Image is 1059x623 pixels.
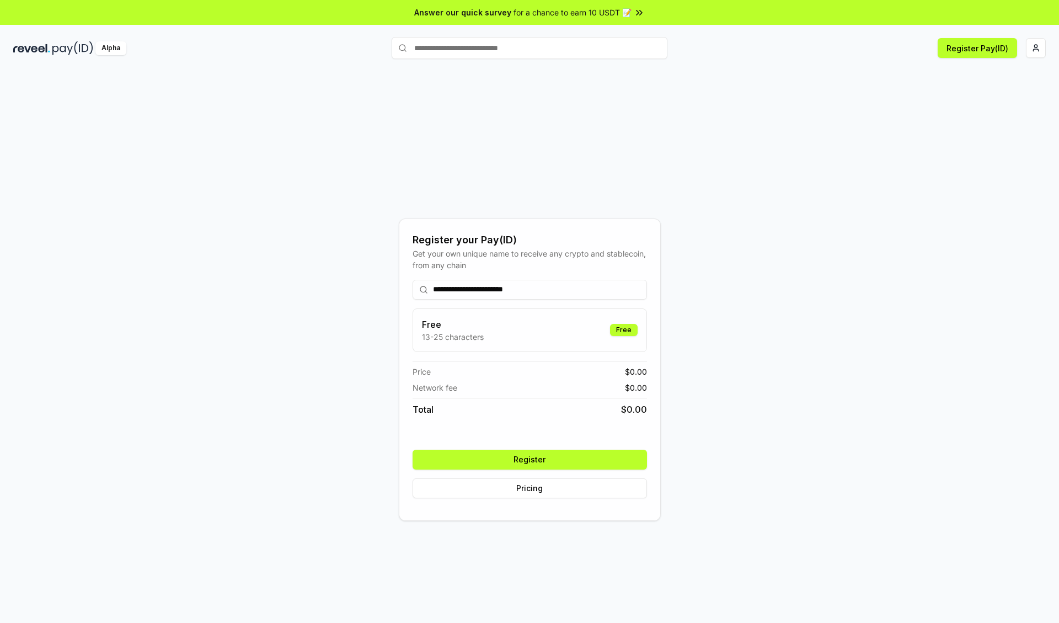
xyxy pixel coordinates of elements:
[413,232,647,248] div: Register your Pay(ID)
[610,324,638,336] div: Free
[52,41,93,55] img: pay_id
[95,41,126,55] div: Alpha
[413,382,457,393] span: Network fee
[422,331,484,343] p: 13-25 characters
[413,450,647,470] button: Register
[413,366,431,377] span: Price
[625,382,647,393] span: $ 0.00
[413,478,647,498] button: Pricing
[625,366,647,377] span: $ 0.00
[414,7,511,18] span: Answer our quick survey
[413,248,647,271] div: Get your own unique name to receive any crypto and stablecoin, from any chain
[938,38,1017,58] button: Register Pay(ID)
[514,7,632,18] span: for a chance to earn 10 USDT 📝
[413,403,434,416] span: Total
[422,318,484,331] h3: Free
[621,403,647,416] span: $ 0.00
[13,41,50,55] img: reveel_dark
